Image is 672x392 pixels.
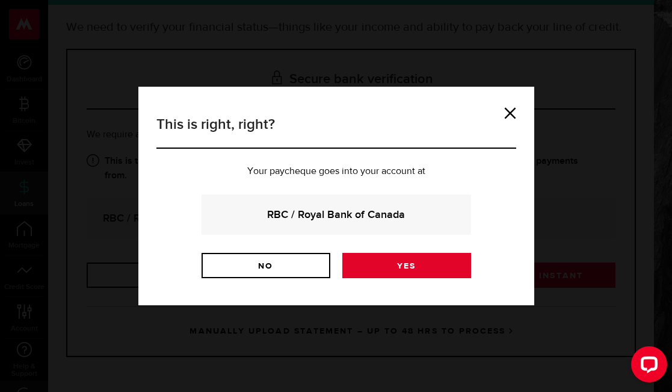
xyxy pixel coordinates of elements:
[156,167,516,176] p: Your paycheque goes into your account at
[621,341,672,392] iframe: LiveChat chat widget
[218,207,455,223] strong: RBC / Royal Bank of Canada
[156,114,516,149] h3: This is right, right?
[342,253,471,278] a: Yes
[202,253,330,278] a: No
